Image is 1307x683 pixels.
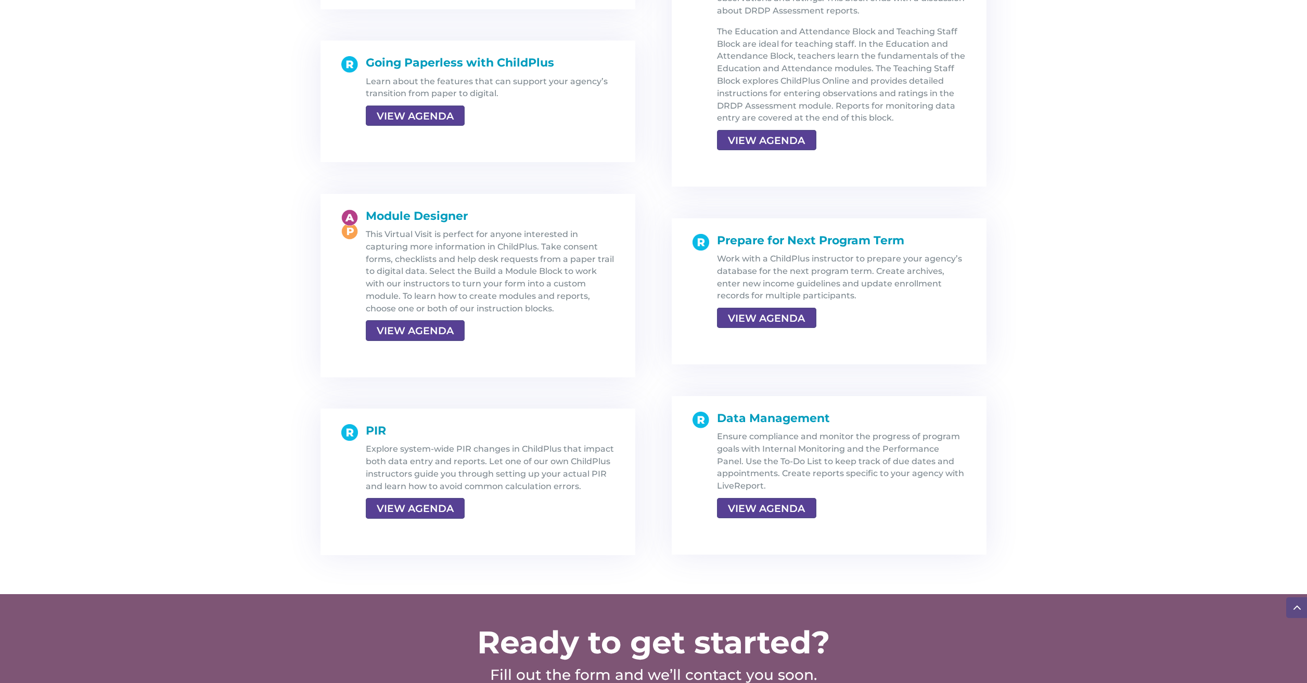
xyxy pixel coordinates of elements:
p: The Education and Attendance Block and Teaching Staff Block are ideal for teaching staff. In the ... [717,25,966,124]
span: Going Paperless with ChildPlus [366,56,554,70]
a: VIEW AGENDA [717,130,816,151]
a: VIEW AGENDA [717,498,816,519]
span: Module Designer [366,209,468,223]
p: This Virtual Visit is perfect for anyone interested in capturing more information in ChildPlus. T... [366,228,614,315]
h2: Ready to get started? [321,624,986,666]
p: Explore system-wide PIR changes in ChildPlus that impact both data entry and reports. Let one of ... [366,443,614,492]
span: PIR [366,424,386,438]
p: Ensure compliance and monitor the progress of program goals with Internal Monitoring and the Perf... [717,430,966,492]
p: Work with a ChildPlus instructor to prepare your agency’s database for the next program term. Cre... [717,253,966,302]
a: VIEW AGENDA [717,308,816,329]
span: Data Management [717,411,830,425]
a: VIEW AGENDA [366,320,465,341]
a: VIEW AGENDA [366,106,465,126]
a: VIEW AGENDA [366,498,465,519]
span: Prepare for Next Program Term [717,233,904,247]
p: Learn about the features that can support your agency’s transition from paper to digital. [366,75,614,100]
